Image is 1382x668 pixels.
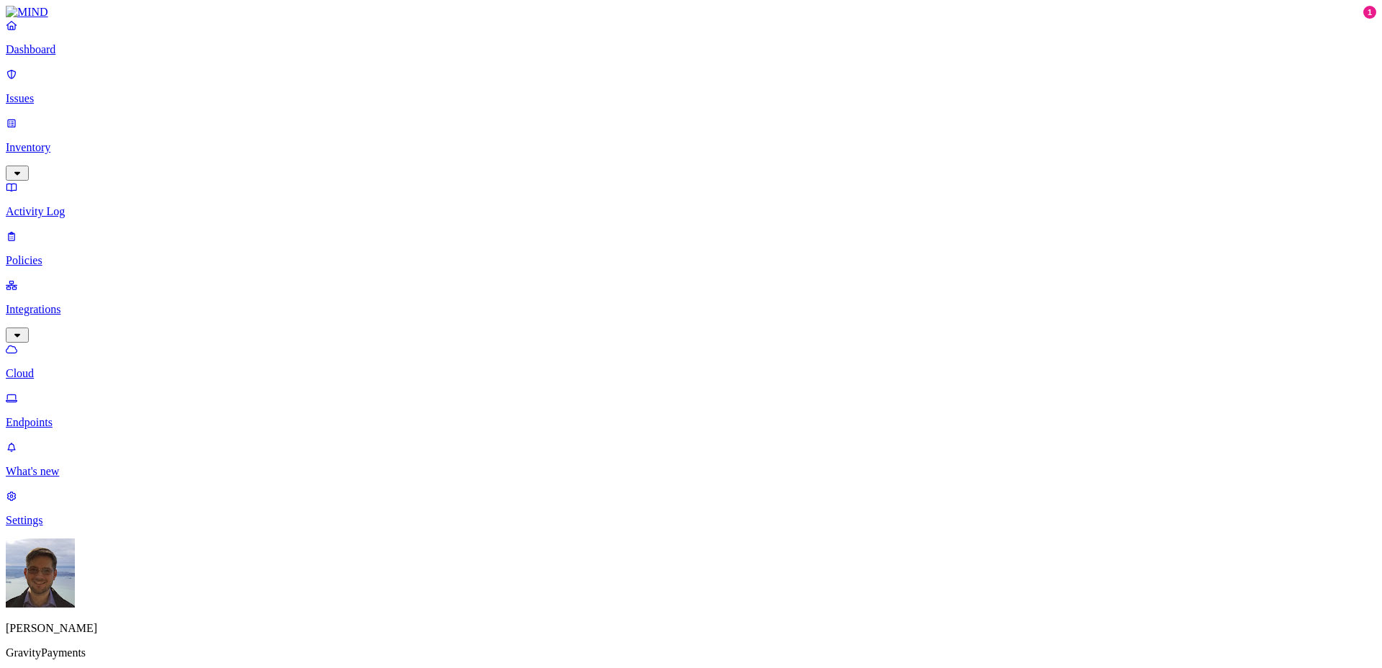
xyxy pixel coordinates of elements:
p: Endpoints [6,416,1376,429]
a: Cloud [6,343,1376,380]
a: Dashboard [6,19,1376,56]
a: Endpoints [6,392,1376,429]
p: Issues [6,92,1376,105]
a: Activity Log [6,181,1376,218]
p: Integrations [6,303,1376,316]
a: Integrations [6,279,1376,340]
p: GravityPayments [6,646,1376,659]
img: MIND [6,6,48,19]
p: Inventory [6,141,1376,154]
p: Policies [6,254,1376,267]
a: What's new [6,441,1376,478]
p: What's new [6,465,1376,478]
a: Issues [6,68,1376,105]
p: Settings [6,514,1376,527]
div: 1 [1363,6,1376,19]
p: Activity Log [6,205,1376,218]
a: MIND [6,6,1376,19]
p: [PERSON_NAME] [6,622,1376,635]
a: Inventory [6,117,1376,179]
p: Dashboard [6,43,1376,56]
a: Settings [6,489,1376,527]
img: Mac Kostrzewski [6,538,75,608]
a: Policies [6,230,1376,267]
p: Cloud [6,367,1376,380]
